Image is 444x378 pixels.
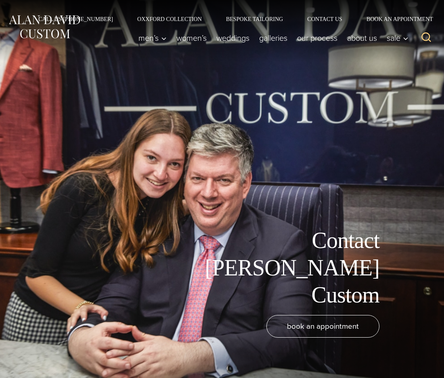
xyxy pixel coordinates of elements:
[295,16,354,22] a: Contact Us
[138,34,167,42] span: Men’s
[134,30,413,46] nav: Primary Navigation
[354,16,436,22] a: Book an Appointment
[254,30,292,46] a: Galleries
[172,30,212,46] a: Women’s
[8,13,81,40] img: Alan David Custom
[342,30,382,46] a: About Us
[198,227,379,309] h1: Contact [PERSON_NAME] Custom
[125,16,214,22] a: Oxxford Collection
[212,30,254,46] a: weddings
[292,30,342,46] a: Our Process
[387,34,408,42] span: Sale
[214,16,295,22] a: Bespoke Tailoring
[287,320,359,332] span: book an appointment
[26,16,436,22] nav: Secondary Navigation
[417,28,436,48] button: View Search Form
[26,16,125,22] a: Call Us [PHONE_NUMBER]
[266,315,379,338] a: book an appointment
